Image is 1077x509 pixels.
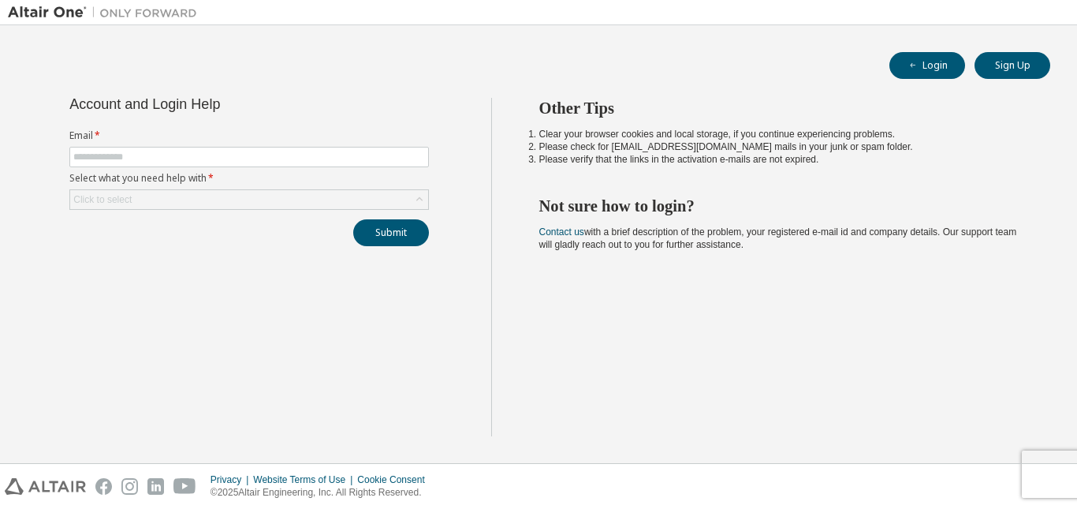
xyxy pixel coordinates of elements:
[357,473,434,486] div: Cookie Consent
[173,478,196,495] img: youtube.svg
[211,486,434,500] p: © 2025 Altair Engineering, Inc. All Rights Reserved.
[253,473,357,486] div: Website Terms of Use
[73,193,132,206] div: Click to select
[539,226,1017,250] span: with a brief description of the problem, your registered e-mail id and company details. Our suppo...
[539,153,1023,166] li: Please verify that the links in the activation e-mails are not expired.
[975,52,1050,79] button: Sign Up
[69,172,429,185] label: Select what you need help with
[69,98,357,110] div: Account and Login Help
[69,129,429,142] label: Email
[147,478,164,495] img: linkedin.svg
[539,140,1023,153] li: Please check for [EMAIL_ADDRESS][DOMAIN_NAME] mails in your junk or spam folder.
[353,219,429,246] button: Submit
[539,226,584,238] a: Contact us
[539,128,1023,140] li: Clear your browser cookies and local storage, if you continue experiencing problems.
[5,478,86,495] img: altair_logo.svg
[95,478,112,495] img: facebook.svg
[8,5,205,21] img: Altair One
[70,190,428,209] div: Click to select
[539,196,1023,216] h2: Not sure how to login?
[211,473,253,486] div: Privacy
[539,98,1023,118] h2: Other Tips
[889,52,965,79] button: Login
[121,478,138,495] img: instagram.svg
